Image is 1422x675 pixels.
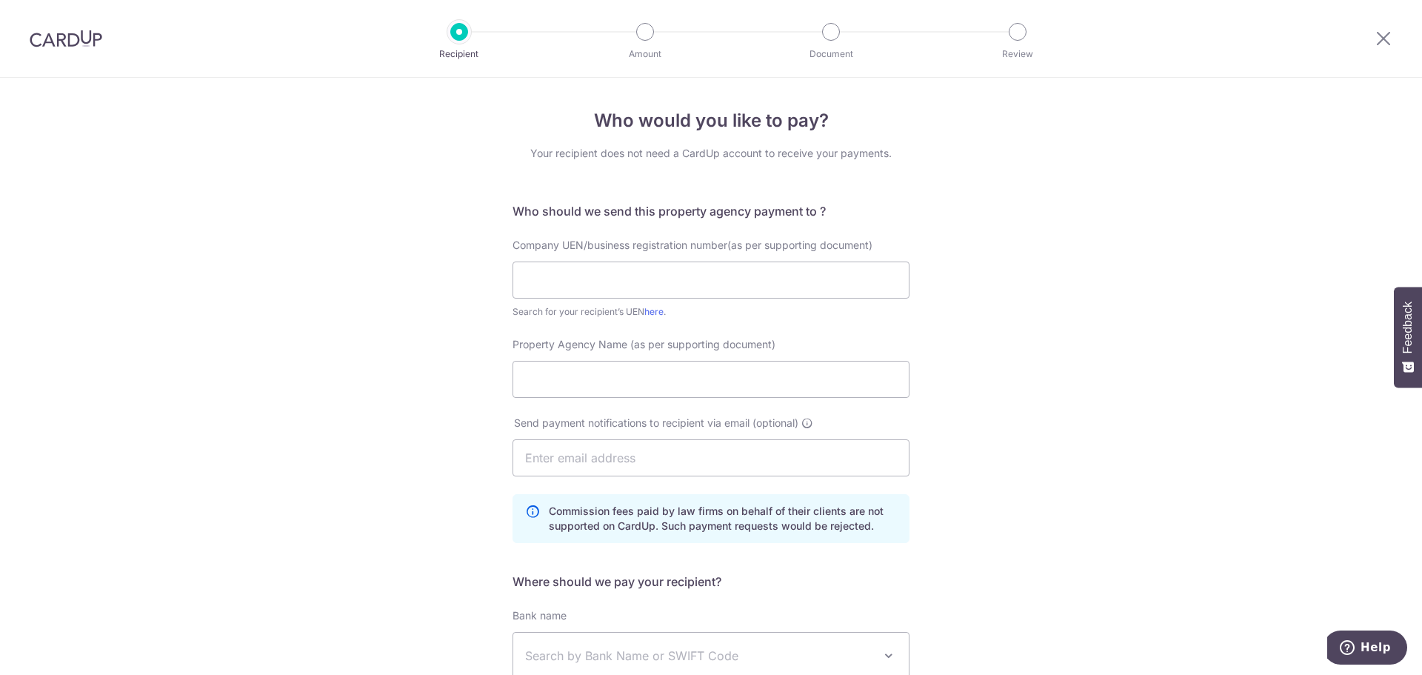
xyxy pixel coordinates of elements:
p: Document [776,47,886,61]
span: Search by Bank Name or SWIFT Code [525,647,873,665]
iframe: Opens a widget where you can find more information [1327,631,1407,668]
img: CardUp [30,30,102,47]
p: Recipient [404,47,514,61]
button: Feedback - Show survey [1394,287,1422,388]
div: Search for your recipient’s UEN . [513,305,909,319]
span: Send payment notifications to recipient via email (optional) [514,416,798,430]
span: Property Agency Name (as per supporting document) [513,338,775,350]
p: Amount [590,47,700,61]
input: Enter email address [513,439,909,476]
h5: Who should we send this property agency payment to ? [513,202,909,220]
label: Bank name [513,608,567,623]
p: Commission fees paid by law firms on behalf of their clients are not supported on CardUp. Such pa... [549,504,897,533]
h5: Where should we pay your recipient? [513,573,909,591]
span: Company UEN/business registration number(as per supporting document) [513,239,872,251]
div: Your recipient does not need a CardUp account to receive your payments. [513,146,909,161]
h4: Who would you like to pay? [513,107,909,134]
a: here [644,306,664,317]
span: Feedback [1401,302,1415,353]
p: Review [963,47,1072,61]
